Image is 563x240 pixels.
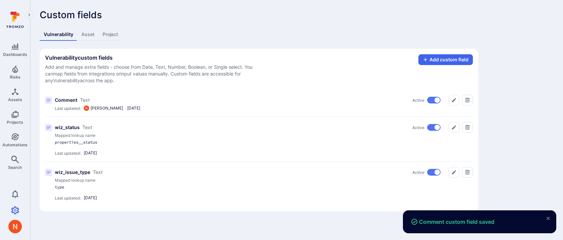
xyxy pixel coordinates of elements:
[124,106,126,111] p: ·
[90,106,123,111] p: [PERSON_NAME]
[55,133,473,138] p: Mapped lookup name
[543,213,554,224] button: close
[55,169,90,176] p: Title
[3,52,27,57] span: Dashboards
[40,28,478,41] div: Custom fields tabs
[55,97,77,103] p: Title
[84,195,97,201] p: [DATE]
[45,64,260,84] p: Add and manage extra fields - choose from Date, Text, Number, Boolean, or Single select. You can ...
[8,220,22,233] div: Neeren Patki
[77,28,99,41] a: Asset
[84,106,89,111] img: ACg8ocIprwjrgDQnDsNSk9Ghn5p5-B8DpAKWoJ5Gi9syOE4K59tr4Q=s96-c
[418,54,473,65] div: Discard or save changes to the field you're editing to add a new field
[2,142,28,147] span: Automations
[45,117,473,161] div: Title
[84,150,97,156] p: [DATE]
[55,151,81,156] p: Last updated:
[412,169,441,176] div: Active
[8,220,22,233] img: ACg8ocIprwjrgDQnDsNSk9Ghn5p5-B8DpAKWoJ5Gi9syOE4K59tr4Q=s96-c
[411,218,494,225] span: Comment custom field saved
[8,97,22,102] span: Assets
[462,122,473,133] button: Delete
[127,106,140,111] p: [DATE]
[462,167,473,178] button: Delete
[99,28,122,41] a: Project
[8,165,22,170] span: Search
[412,97,441,103] div: Active
[55,178,473,183] p: Mapped lookup name
[10,74,21,80] span: Risks
[449,122,459,133] button: Edit
[82,124,92,131] p: Type
[25,11,33,19] button: Expand navigation menu
[55,124,80,131] p: Title
[45,89,473,116] div: Title
[418,54,473,65] button: Add custom field
[449,95,459,106] button: Edit
[412,124,441,131] div: Active
[80,97,90,103] p: Type
[449,167,459,178] button: Edit
[40,9,478,20] p: Custom fields
[55,196,81,201] p: Last updated:
[27,12,32,18] i: Expand navigation menu
[45,54,260,61] p: Vulnerability custom fields
[45,161,473,206] div: Title
[84,106,89,111] div: Neeren Patki
[55,106,81,111] p: Last updated:
[55,184,290,190] div: type
[462,95,473,106] button: Delete
[55,140,290,145] div: properties__status
[93,169,103,176] p: Type
[40,28,77,41] a: Vulnerability
[7,120,23,125] span: Projects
